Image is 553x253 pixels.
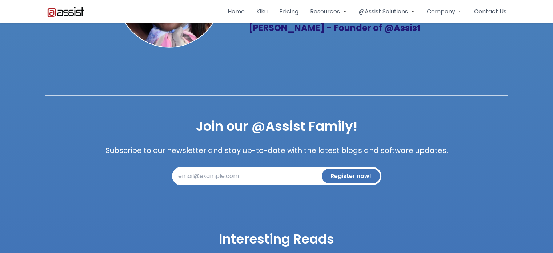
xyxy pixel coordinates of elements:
a: Contact Us [474,7,506,16]
button: Register now! [322,169,380,183]
p: [PERSON_NAME] - Founder of @Assist [233,22,437,34]
input: email@example.com [172,167,381,185]
a: Home [228,7,245,16]
span: @Assist Solutions [359,7,408,16]
span: Resources [310,7,340,16]
p: Subscribe to our newsletter and stay up-to-date with the latest blogs and software updates. [47,145,506,155]
h3: Interesting Reads [47,232,506,246]
a: Pricing [279,7,298,16]
h3: Join our @Assist Family! [47,119,506,134]
a: Kiku [256,7,268,16]
img: Atassist Logo [47,6,84,17]
iframe: Drift Widget Chat Controller [517,217,544,244]
span: Company [427,7,455,16]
